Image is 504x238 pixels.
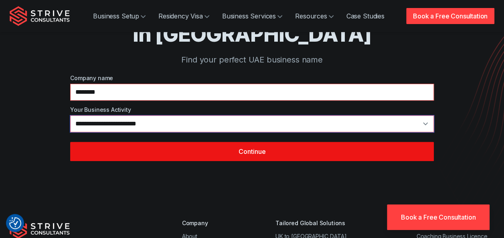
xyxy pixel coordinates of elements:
button: Consent Preferences [9,217,21,229]
img: Strive Consultants [10,6,70,26]
p: Find your perfect UAE business name [10,54,494,66]
a: Book a Free Consultation [406,8,494,24]
a: Business Setup [87,8,152,24]
img: Revisit consent button [9,217,21,229]
a: Resources [289,8,340,24]
a: Case Studies [340,8,391,24]
a: Business Services [216,8,289,24]
div: Company [182,219,254,227]
label: Company name [70,74,434,82]
a: Residency Visa [152,8,216,24]
label: Your Business Activity [70,105,434,114]
a: Book a Free Consultation [387,204,490,230]
div: Tailored Global Solutions [275,219,395,227]
button: Continue [70,142,434,161]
